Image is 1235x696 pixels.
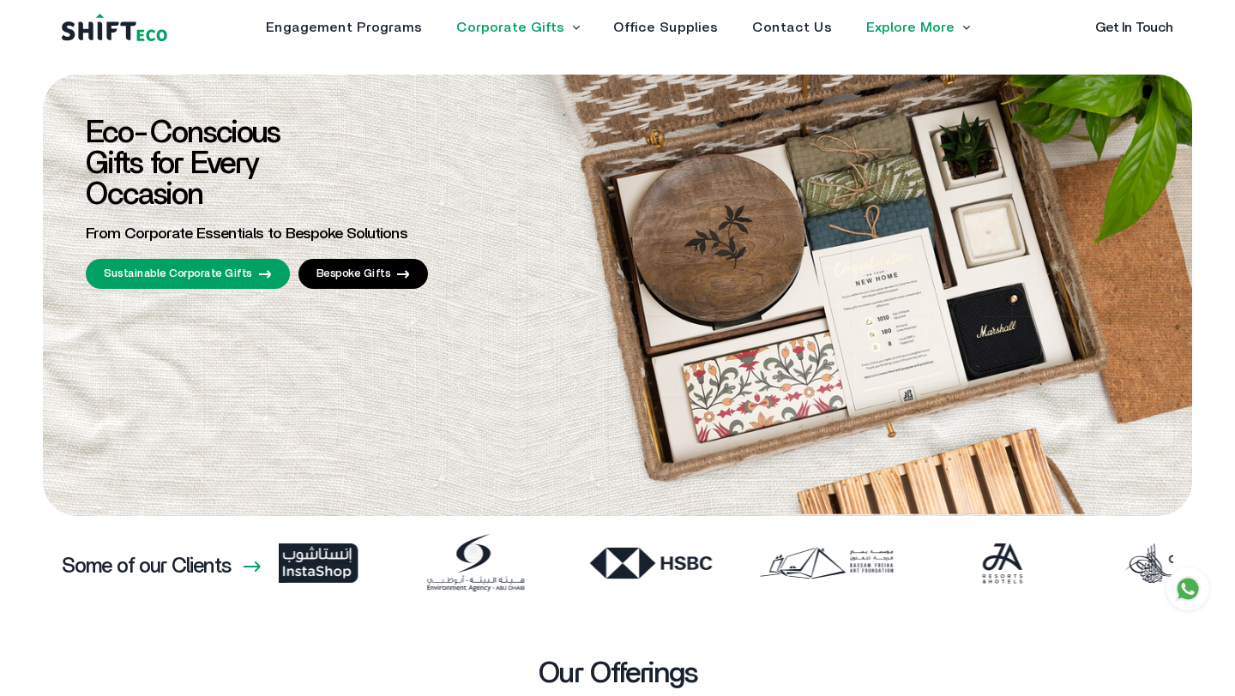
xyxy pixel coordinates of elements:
[86,259,290,289] a: Sustainable Corporate Gifts
[690,533,866,593] img: Frame_61.webp
[1042,533,1218,593] img: Frame_35.webp
[752,21,832,34] a: Contact Us
[539,659,697,688] h3: Our Offerings
[866,533,1042,593] img: JA-RESORTS.webp
[515,533,690,593] img: Frame_34.webp
[613,21,718,34] a: Office Supplies
[86,226,407,242] span: From Corporate Essentials to Bespoke Solutions
[456,21,564,34] a: Corporate Gifts
[62,556,231,577] h3: Some of our Clients
[86,117,280,210] span: Eco-Conscious Gifts for Every Occasion
[1095,21,1173,34] a: Get In Touch
[298,259,429,289] a: Bespoke Gifts
[266,21,422,34] a: Engagement Programs
[339,533,515,593] img: Environment_Agency.abu_dhabi.webp
[866,21,955,34] a: Explore More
